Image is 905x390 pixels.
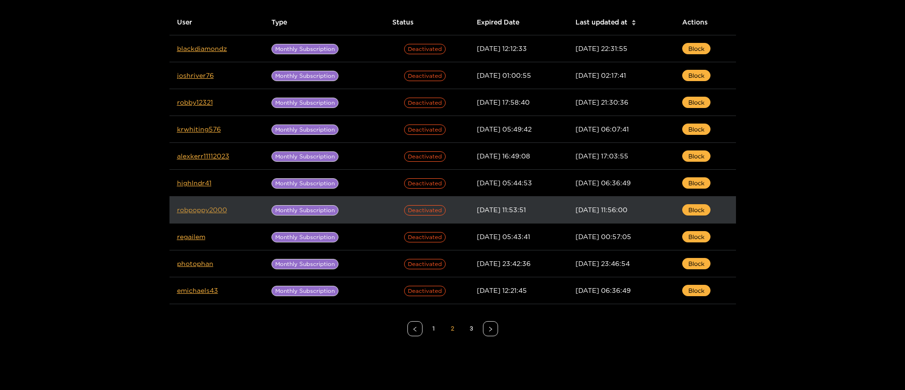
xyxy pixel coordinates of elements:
[682,204,710,216] button: Block
[477,179,532,186] span: [DATE] 05:44:53
[477,152,530,159] span: [DATE] 16:49:08
[177,45,227,52] a: blackdiamondz
[688,151,704,161] span: Block
[682,150,710,162] button: Block
[682,258,710,269] button: Block
[575,17,627,27] span: Last updated at
[477,287,527,294] span: [DATE] 12:21:45
[688,178,704,188] span: Block
[575,72,626,79] span: [DATE] 02:17:41
[477,260,531,267] span: [DATE] 23:42:36
[575,233,631,240] span: [DATE] 00:57:05
[412,326,418,332] span: left
[477,125,532,133] span: [DATE] 05:49:42
[404,205,446,216] span: Deactivated
[177,125,221,133] a: krwhiting576
[465,322,479,336] a: 3
[404,98,446,108] span: Deactivated
[271,44,338,54] span: Monthly Subscription
[404,151,446,162] span: Deactivated
[469,9,568,35] th: Expired Date
[483,321,498,336] li: Next Page
[177,152,229,159] a: alexkerr11112023
[631,18,636,24] span: caret-up
[682,285,710,296] button: Block
[407,321,423,336] li: Previous Page
[477,72,531,79] span: [DATE] 01:00:55
[688,71,704,80] span: Block
[477,99,530,106] span: [DATE] 17:58:40
[488,326,493,332] span: right
[271,124,338,135] span: Monthly Subscription
[575,260,630,267] span: [DATE] 23:46:54
[477,45,527,52] span: [DATE] 12:12:33
[688,44,704,53] span: Block
[404,259,446,269] span: Deactivated
[169,9,264,35] th: User
[404,286,446,296] span: Deactivated
[271,232,338,242] span: Monthly Subscription
[407,321,423,336] button: left
[575,179,631,186] span: [DATE] 06:36:49
[682,43,710,54] button: Block
[688,124,704,134] span: Block
[271,178,338,189] span: Monthly Subscription
[477,206,526,213] span: [DATE] 11:53:51
[575,206,627,213] span: [DATE] 11:56:00
[385,9,470,35] th: Status
[682,124,710,135] button: Block
[271,286,338,296] span: Monthly Subscription
[177,206,227,213] a: robpoppy2000
[477,233,530,240] span: [DATE] 05:43:41
[445,321,460,336] li: 2
[404,124,446,135] span: Deactivated
[682,70,710,81] button: Block
[464,321,479,336] li: 3
[446,322,460,336] a: 2
[575,152,628,159] span: [DATE] 17:03:55
[177,99,213,106] a: robby12321
[404,232,446,242] span: Deactivated
[404,71,446,81] span: Deactivated
[177,233,205,240] a: regailem
[631,22,636,27] span: caret-down
[575,125,629,133] span: [DATE] 06:07:41
[682,231,710,242] button: Block
[404,44,446,54] span: Deactivated
[271,151,338,162] span: Monthly Subscription
[688,259,704,268] span: Block
[271,71,338,81] span: Monthly Subscription
[688,286,704,295] span: Block
[688,232,704,241] span: Block
[575,287,631,294] span: [DATE] 06:36:49
[177,287,218,294] a: emichaels43
[271,98,338,108] span: Monthly Subscription
[264,9,384,35] th: Type
[682,97,710,108] button: Block
[177,72,214,79] a: joshriver76
[271,259,338,269] span: Monthly Subscription
[575,99,628,106] span: [DATE] 21:30:36
[688,205,704,215] span: Block
[177,179,211,186] a: highlndr41
[688,98,704,107] span: Block
[483,321,498,336] button: right
[271,205,338,216] span: Monthly Subscription
[177,260,213,267] a: photophan
[404,178,446,189] span: Deactivated
[575,45,627,52] span: [DATE] 22:31:55
[427,322,441,336] a: 1
[426,321,441,336] li: 1
[675,9,736,35] th: Actions
[682,177,710,189] button: Block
